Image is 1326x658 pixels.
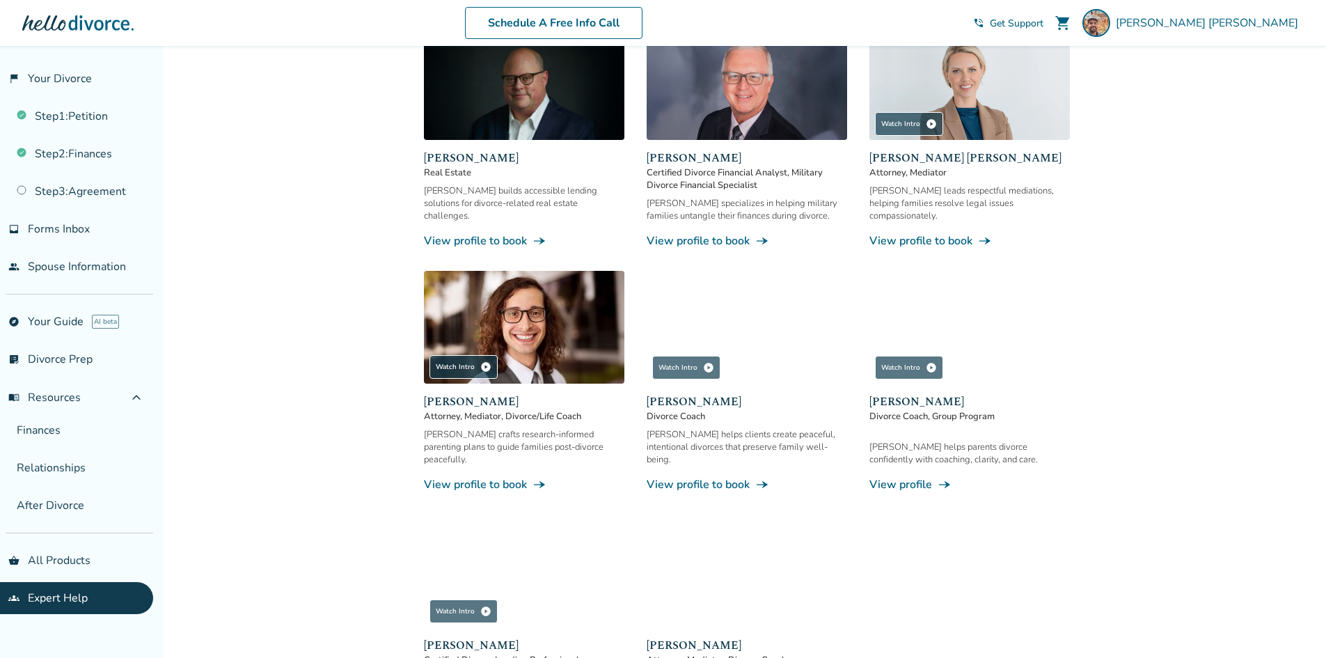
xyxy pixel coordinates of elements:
span: Attorney, Mediator, Divorce/Life Coach [424,410,624,423]
div: [PERSON_NAME] leads respectful mediations, helping families resolve legal issues compassionately. [869,185,1070,222]
span: play_circle [480,361,491,373]
a: phone_in_talkGet Support [973,17,1043,30]
span: Attorney, Mediator [869,166,1070,179]
span: line_end_arrow_notch [938,478,952,492]
span: line_end_arrow_notch [978,234,992,248]
span: expand_less [128,389,145,406]
span: [PERSON_NAME] [424,638,624,655]
span: menu_book [8,392,19,403]
a: Schedule A Free Info Call [465,7,642,39]
a: View profileline_end_arrow_notch [869,477,1070,492]
div: [PERSON_NAME] specializes in helping military families untangle their finances during divorce. [647,197,847,222]
span: [PERSON_NAME] [424,393,624,410]
span: shopping_cart [1055,15,1071,31]
div: Watch Intro [429,355,498,379]
div: Watch Intro [875,355,943,379]
img: EDGAR LOZANO [1082,9,1110,37]
span: shopping_basket [8,555,19,566]
span: Real Estate [424,166,624,179]
span: play_circle [703,362,714,373]
span: [PERSON_NAME] [424,150,624,166]
span: [PERSON_NAME] [647,150,847,166]
span: phone_in_talk [973,17,984,29]
span: Get Support [990,17,1043,30]
span: Divorce Coach [647,410,847,423]
img: Chris Freemott [424,27,624,140]
span: Certified Divorce Financial Analyst, Military Divorce Financial Specialist [647,166,847,191]
span: list_alt_check [8,354,19,365]
span: people [8,261,19,272]
span: explore [8,316,19,327]
span: [PERSON_NAME] [869,393,1070,410]
div: [PERSON_NAME] builds accessible lending solutions for divorce-related real estate challenges. [424,185,624,222]
span: Forms Inbox [28,221,90,237]
img: James Traub [647,271,847,384]
span: Divorce Coach, Group Program [869,410,1070,423]
span: [PERSON_NAME] [PERSON_NAME] [1116,15,1304,31]
span: inbox [8,224,19,235]
iframe: Chat Widget [1256,591,1326,658]
span: Resources [8,390,81,405]
div: [PERSON_NAME] crafts research-informed parenting plans to guide families post-divorce peacefully. [424,428,624,466]
span: play_circle [480,606,491,617]
img: Melissa Wheeler Hoff [869,27,1070,140]
span: [PERSON_NAME] [647,638,847,655]
div: Watch Intro [429,600,498,623]
img: Tami Wollensak [424,515,624,627]
span: line_end_arrow_notch [755,478,769,492]
a: View profile to bookline_end_arrow_notch [647,233,847,249]
div: [PERSON_NAME] helps clients create peaceful, intentional divorces that preserve family well-being. [647,428,847,466]
span: play_circle [926,118,937,130]
span: [PERSON_NAME] [PERSON_NAME] [869,150,1070,166]
span: line_end_arrow_notch [532,234,546,248]
a: View profile to bookline_end_arrow_notch [869,233,1070,249]
span: groups [8,593,19,604]
img: Alex Glassmann [424,271,624,384]
a: View profile to bookline_end_arrow_notch [424,477,624,492]
span: line_end_arrow_notch [755,234,769,248]
span: line_end_arrow_notch [532,478,546,492]
span: [PERSON_NAME] [647,393,847,410]
span: flag_2 [8,73,19,84]
img: David Smith [647,27,847,140]
a: View profile to bookline_end_arrow_notch [647,477,847,492]
span: play_circle [926,361,937,373]
span: AI beta [92,315,119,329]
div: Watch Intro [652,356,720,379]
div: Watch Intro [875,112,943,136]
a: View profile to bookline_end_arrow_notch [424,233,624,249]
div: [PERSON_NAME] helps parents divorce confidently with coaching, clarity, and care. [869,441,1070,466]
img: Jill Kaufman [869,271,1070,384]
img: Lisa Zonder [647,515,847,627]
